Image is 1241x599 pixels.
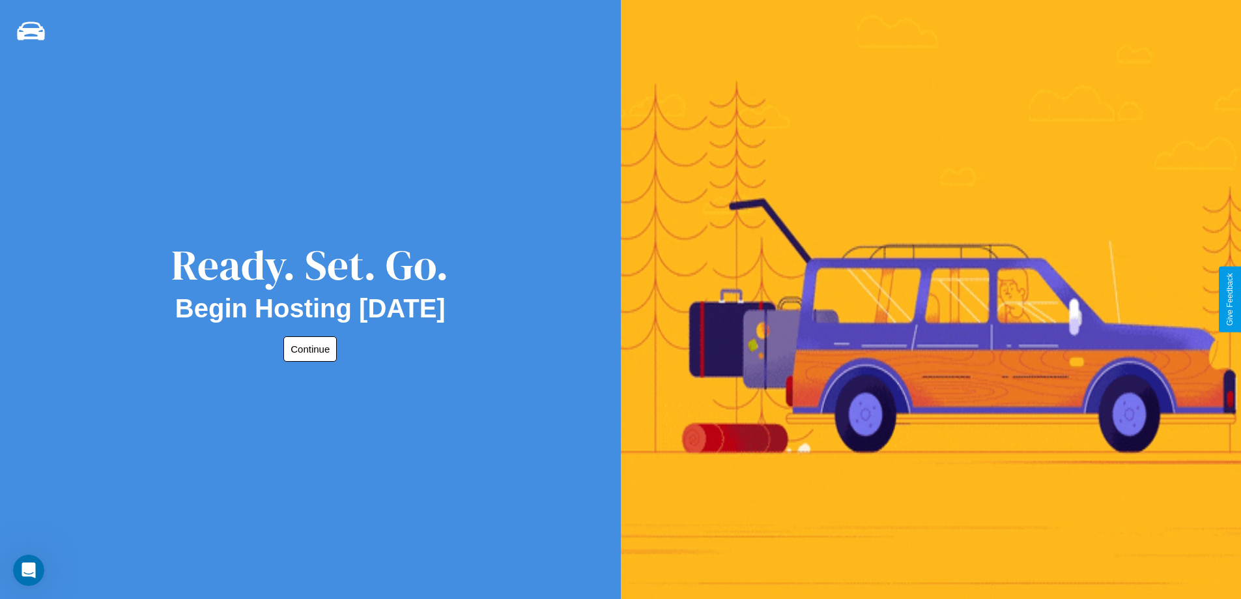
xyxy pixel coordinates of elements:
div: Ready. Set. Go. [171,236,449,294]
div: Give Feedback [1225,273,1234,326]
button: Continue [283,336,337,362]
h2: Begin Hosting [DATE] [175,294,446,323]
iframe: Intercom live chat [13,555,44,586]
